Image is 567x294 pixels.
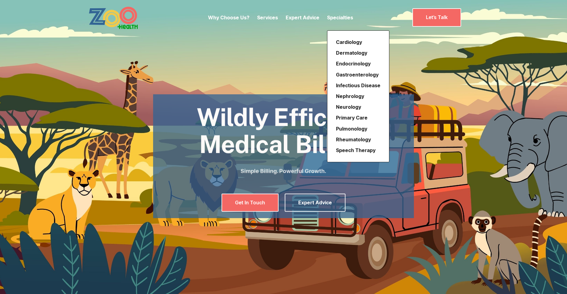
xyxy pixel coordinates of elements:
a: Expert Advice [285,194,345,212]
a: Get In Touch [222,194,279,212]
a: Nephrology [334,91,383,102]
strong: Simple Billing. Powerful Growth. [241,168,326,174]
p: Services [257,14,278,21]
a: Infectious Disease [334,80,383,91]
div: Specialties [327,5,353,30]
div: Services [257,5,278,30]
a: Specialties [327,14,353,21]
a: Speech Therapy [334,145,383,156]
a: Endocrinology [334,58,383,69]
a: Neurology [334,102,383,112]
a: Cardiology [334,37,383,48]
a: Rheumatology [334,134,383,145]
a: Dermatology [334,48,383,58]
a: Why Choose Us? [208,14,249,21]
a: Gastroenterology [334,69,383,80]
a: Pulmonology [334,123,383,134]
a: Let’s Talk [412,8,461,26]
nav: Specialties [327,30,389,162]
a: home [89,6,155,29]
a: Expert Advice [286,14,319,21]
a: Primary Care [334,112,383,123]
h1: Wildly Efficient Medical Billing [153,104,414,158]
